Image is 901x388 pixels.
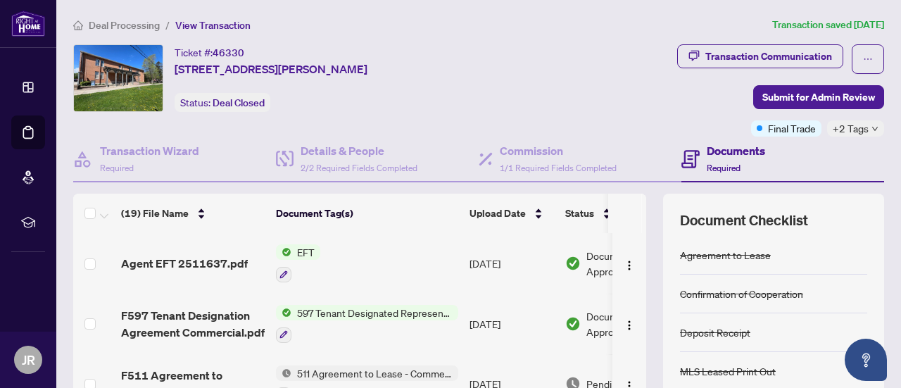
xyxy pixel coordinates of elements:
[871,125,878,132] span: down
[301,142,417,159] h4: Details & People
[624,260,635,271] img: Logo
[586,248,674,279] span: Document Approved
[291,305,458,320] span: 597 Tenant Designated Representation Agreement - Commercial - Mandate for Lease
[291,244,320,260] span: EFT
[560,194,679,233] th: Status
[565,316,581,332] img: Document Status
[500,163,617,173] span: 1/1 Required Fields Completed
[121,255,248,272] span: Agent EFT 2511637.pdf
[845,339,887,381] button: Open asap
[276,244,320,282] button: Status IconEFT
[680,247,771,263] div: Agreement to Lease
[464,294,560,354] td: [DATE]
[291,365,458,381] span: 511 Agreement to Lease - Commercial - Short Form
[707,163,741,173] span: Required
[100,142,199,159] h4: Transaction Wizard
[565,206,594,221] span: Status
[276,305,458,343] button: Status Icon597 Tenant Designated Representation Agreement - Commercial - Mandate for Lease
[565,256,581,271] img: Document Status
[833,120,869,137] span: +2 Tags
[175,93,270,112] div: Status:
[276,365,291,381] img: Status Icon
[73,20,83,30] span: home
[175,61,367,77] span: [STREET_ADDRESS][PERSON_NAME]
[586,308,674,339] span: Document Approved
[707,142,765,159] h4: Documents
[762,86,875,108] span: Submit for Admin Review
[121,206,189,221] span: (19) File Name
[121,307,265,341] span: F597 Tenant Designation Agreement Commercial.pdf
[115,194,270,233] th: (19) File Name
[100,163,134,173] span: Required
[165,17,170,33] li: /
[618,313,641,335] button: Logo
[470,206,526,221] span: Upload Date
[22,350,35,370] span: JR
[74,45,163,111] img: IMG-S12163028_1.jpg
[768,120,816,136] span: Final Trade
[301,163,417,173] span: 2/2 Required Fields Completed
[863,54,873,64] span: ellipsis
[677,44,843,68] button: Transaction Communication
[618,252,641,275] button: Logo
[11,11,45,37] img: logo
[705,45,832,68] div: Transaction Communication
[680,363,776,379] div: MLS Leased Print Out
[464,233,560,294] td: [DATE]
[89,19,160,32] span: Deal Processing
[276,244,291,260] img: Status Icon
[270,194,464,233] th: Document Tag(s)
[500,142,617,159] h4: Commission
[276,305,291,320] img: Status Icon
[624,320,635,331] img: Logo
[213,46,244,59] span: 46330
[772,17,884,33] article: Transaction saved [DATE]
[175,19,251,32] span: View Transaction
[753,85,884,109] button: Submit for Admin Review
[680,325,750,340] div: Deposit Receipt
[464,194,560,233] th: Upload Date
[213,96,265,109] span: Deal Closed
[680,286,803,301] div: Confirmation of Cooperation
[680,211,808,230] span: Document Checklist
[175,44,244,61] div: Ticket #:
